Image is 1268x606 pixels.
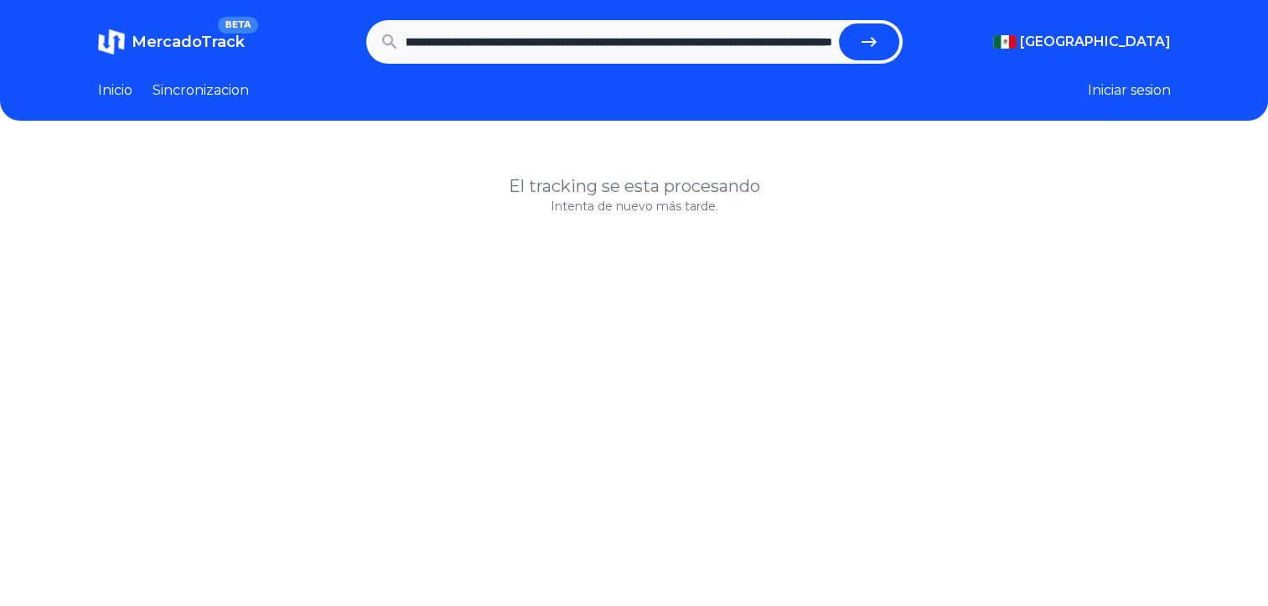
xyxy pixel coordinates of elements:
[993,35,1017,49] img: Mexico
[98,28,125,55] img: MercadoTrack
[132,33,245,51] span: MercadoTrack
[1020,32,1171,52] span: [GEOGRAPHIC_DATA]
[1088,80,1171,101] button: Iniciar sesion
[98,80,132,101] a: Inicio
[993,32,1171,52] button: [GEOGRAPHIC_DATA]
[98,28,245,55] a: MercadoTrackBETA
[218,17,257,34] span: BETA
[98,174,1171,198] h1: El tracking se esta procesando
[98,198,1171,215] p: Intenta de nuevo más tarde.
[153,80,249,101] a: Sincronizacion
